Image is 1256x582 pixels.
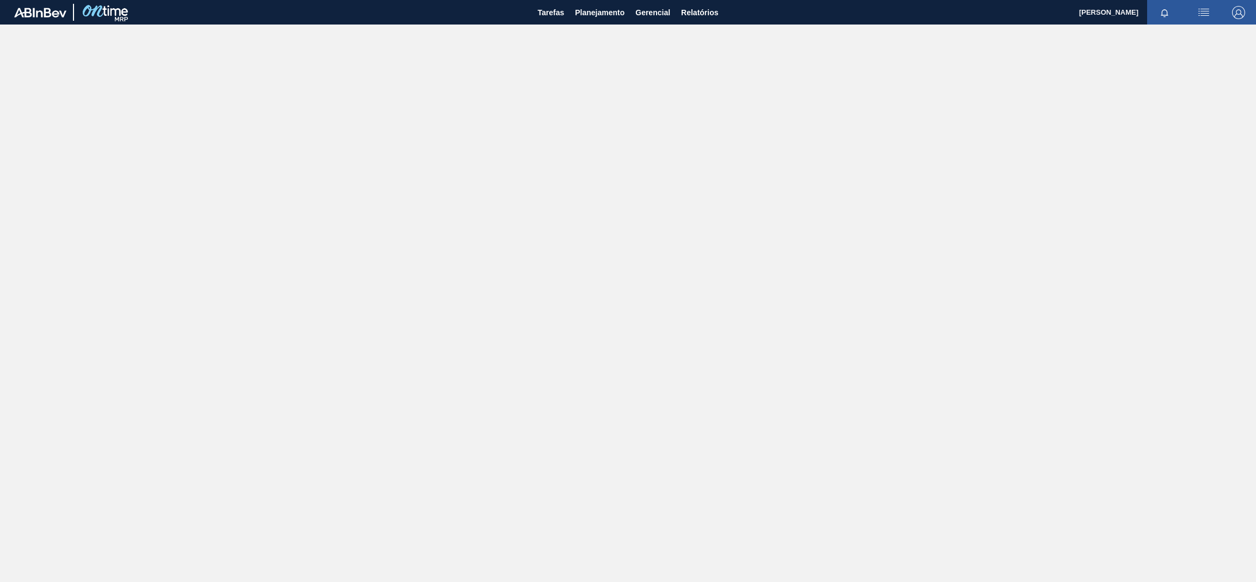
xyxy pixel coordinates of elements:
span: Planejamento [575,6,624,19]
img: userActions [1197,6,1210,19]
span: Tarefas [537,6,564,19]
button: Notificações [1147,5,1182,20]
img: Logout [1232,6,1245,19]
span: Relatórios [681,6,718,19]
span: Gerencial [635,6,670,19]
img: TNhmsLtSVTkK8tSr43FrP2fwEKptu5GPRR3wAAAABJRU5ErkJggg== [14,8,66,17]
